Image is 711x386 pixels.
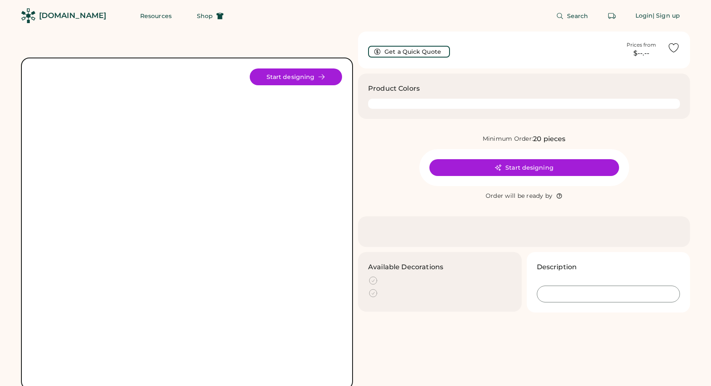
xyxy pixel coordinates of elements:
div: [DOMAIN_NAME] [39,11,106,21]
h3: Product Colors [368,84,420,94]
div: Order will be ready by [486,192,553,200]
span: Search [567,13,588,19]
span: Shop [197,13,213,19]
div: Login [635,12,653,20]
button: Start designing [429,159,619,176]
img: yH5BAEAAAAALAAAAAABAAEAAAIBRAA7 [32,68,342,379]
div: $--.-- [620,48,662,58]
button: Resources [130,8,182,24]
div: Prices from [627,42,656,48]
button: Shop [187,8,234,24]
img: Rendered Logo - Screens [21,8,36,23]
h3: Available Decorations [368,262,443,272]
div: 20 pieces [533,134,565,144]
button: Search [546,8,599,24]
button: Retrieve an order [604,8,620,24]
button: Get a Quick Quote [368,46,450,58]
div: Minimum Order: [483,135,533,143]
div: | Sign up [653,12,680,20]
h3: Description [537,262,577,272]
button: Start designing [250,68,342,85]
